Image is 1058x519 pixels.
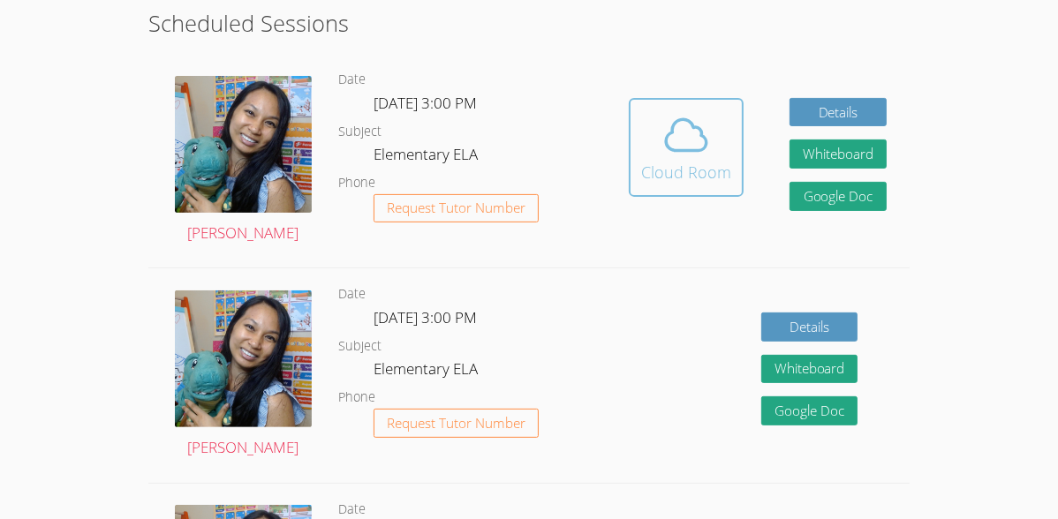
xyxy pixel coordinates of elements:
[387,201,525,214] span: Request Tutor Number
[761,355,858,384] button: Whiteboard
[374,93,477,113] span: [DATE] 3:00 PM
[175,290,313,461] a: [PERSON_NAME]
[387,417,525,430] span: Request Tutor Number
[761,312,858,342] a: Details
[790,98,887,127] a: Details
[641,160,731,184] div: Cloud Room
[374,194,539,223] button: Request Tutor Number
[761,396,858,425] a: Google Doc
[148,6,911,40] h2: Scheduled Sessions
[629,98,744,197] button: Cloud Room
[790,139,887,169] button: Whiteboard
[175,290,313,428] img: Untitled%20design%20(19).png
[338,121,382,143] dt: Subject
[338,283,366,305] dt: Date
[338,387,375,409] dt: Phone
[790,182,887,211] a: Google Doc
[338,69,366,91] dt: Date
[374,409,539,438] button: Request Tutor Number
[175,76,313,214] img: Untitled%20design%20(19).png
[374,142,481,172] dd: Elementary ELA
[374,307,477,327] span: [DATE] 3:00 PM
[338,172,375,194] dt: Phone
[175,76,313,246] a: [PERSON_NAME]
[338,335,382,357] dt: Subject
[374,357,481,387] dd: Elementary ELA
